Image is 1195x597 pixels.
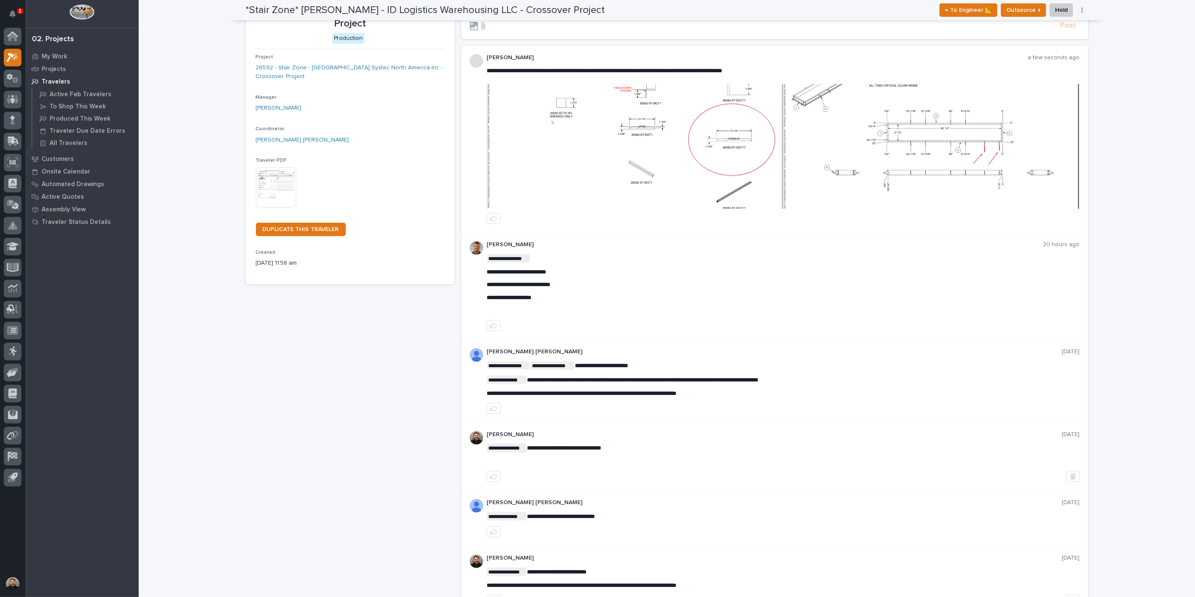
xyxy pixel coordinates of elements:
a: Onsite Calendar [25,165,139,178]
a: Active Fab Travelers [32,88,139,100]
button: ← To Engineer 📐 [940,3,998,17]
span: Post [1061,21,1077,31]
img: AD_cMMRcK_lR-hunIWE1GUPcUjzJ19X9Uk7D-9skk6qMORDJB_ZroAFOMmnE07bDdh4EHUMJPuIZ72TfOWJm2e1TqCAEecOOP... [470,499,483,513]
img: ACg8ocLB2sBq07NhafZLDpfZztpbDqa4HYtD3rBf5LhdHf4k=s96-c [470,431,483,444]
button: like this post [487,403,501,414]
span: Hold [1055,5,1068,15]
p: a few seconds ago [1028,54,1080,61]
div: Notifications1 [11,10,21,24]
div: Production [332,33,365,44]
a: Active Quotes [25,190,139,203]
p: [PERSON_NAME] [PERSON_NAME] [487,348,1062,355]
button: like this post [487,526,501,537]
p: Automated Drawings [42,181,104,188]
a: [PERSON_NAME] [256,104,302,113]
button: Outsource ↑ [1001,3,1046,17]
p: Produced This Week [50,115,111,123]
p: Customers [42,155,74,163]
p: [PERSON_NAME] [487,555,1062,562]
a: Automated Drawings [25,178,139,190]
p: [DATE] 11:58 am [256,259,445,268]
a: Customers [25,153,139,165]
a: Travelers [25,75,139,88]
button: users-avatar [4,575,21,593]
h2: *Stair Zone* [PERSON_NAME] - ID Logistics Warehousing LLC - Crossover Project [246,4,605,16]
img: ACg8ocLB2sBq07NhafZLDpfZztpbDqa4HYtD3rBf5LhdHf4k=s96-c [470,555,483,568]
p: My Work [42,53,67,60]
a: [PERSON_NAME] [PERSON_NAME] [256,136,349,145]
button: like this post [487,471,501,482]
img: AD_cMMRcK_lR-hunIWE1GUPcUjzJ19X9Uk7D-9skk6qMORDJB_ZroAFOMmnE07bDdh4EHUMJPuIZ72TfOWJm2e1TqCAEecOOP... [470,348,483,362]
p: Traveler Due Date Errors [50,127,125,135]
p: [DATE] [1062,348,1080,355]
p: Travelers [42,78,70,86]
a: DUPLICATE THIS TRAVELER [256,223,346,236]
span: Traveler PDF [256,158,287,163]
img: Workspace Logo [69,4,94,20]
span: Created [256,250,276,255]
a: 26592 - Stair Zone - [GEOGRAPHIC_DATA] Systec North America Inc - Crossover Project [256,63,445,81]
p: To Shop This Week [50,103,106,110]
p: Active Quotes [42,193,84,201]
a: My Work [25,50,139,63]
div: 02. Projects [32,35,74,44]
a: Projects [25,63,139,75]
img: AOh14Gijbd6eejXF32J59GfCOuyvh5OjNDKoIp8XuOuX=s96-c [470,241,483,255]
a: Traveler Status Details [25,216,139,228]
button: Hold [1050,3,1073,17]
p: [DATE] [1062,555,1080,562]
a: Traveler Due Date Errors [32,125,139,137]
a: All Travelers [32,137,139,149]
span: Project [256,55,274,60]
p: Traveler Status Details [42,218,111,226]
span: ← To Engineer 📐 [945,5,992,15]
span: Outsource ↑ [1006,5,1041,15]
p: Onsite Calendar [42,168,90,176]
span: DUPLICATE THIS TRAVELER [263,226,339,232]
button: Notifications [4,5,21,23]
a: To Shop This Week [32,100,139,112]
button: Post [1057,21,1080,31]
button: like this post [487,320,501,331]
p: [PERSON_NAME] [487,241,1043,248]
p: Active Fab Travelers [50,91,111,98]
p: [DATE] [1062,431,1080,438]
button: Delete post [1066,471,1080,482]
span: Manager [256,95,277,100]
button: like this post [487,213,501,224]
p: [PERSON_NAME] [487,54,1028,61]
p: [DATE] [1062,499,1080,506]
p: [PERSON_NAME] [PERSON_NAME] [487,499,1062,506]
p: Assembly View [42,206,86,213]
a: Produced This Week [32,113,139,124]
p: Projects [42,66,66,73]
p: All Travelers [50,139,87,147]
p: 20 hours ago [1043,241,1080,248]
p: [PERSON_NAME] [487,431,1062,438]
p: 1 [18,8,21,14]
span: Coordinator [256,126,285,131]
a: Assembly View [25,203,139,216]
